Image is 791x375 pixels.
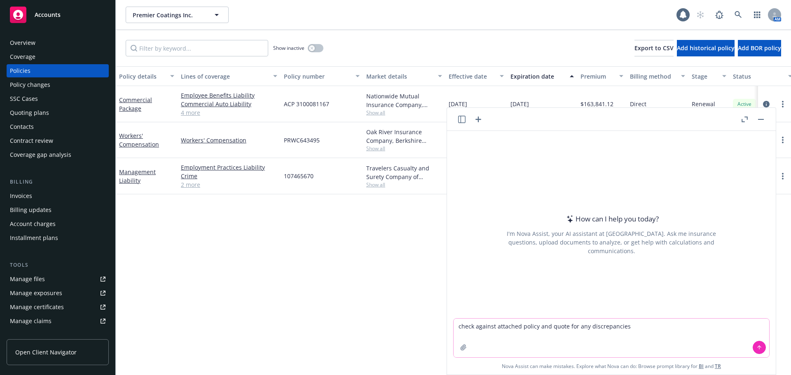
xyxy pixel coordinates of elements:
div: How can I help you today? [564,214,659,224]
div: I'm Nova Assist, your AI assistant at [GEOGRAPHIC_DATA]. Ask me insurance questions, upload docum... [496,229,727,255]
textarea: check against attached policy and quote for any discrepancies [454,319,769,357]
div: Billing updates [10,203,51,217]
a: Start snowing [692,7,709,23]
button: Lines of coverage [178,66,281,86]
div: Coverage [10,50,35,63]
a: Policy changes [7,78,109,91]
a: Report a Bug [711,7,728,23]
div: Status [733,72,783,81]
a: Manage BORs [7,328,109,342]
a: Coverage [7,50,109,63]
span: Direct [630,100,646,108]
a: 2 more [181,180,277,189]
a: Manage claims [7,314,109,328]
div: Premium [580,72,614,81]
a: Employee Benefits Liability [181,91,277,100]
div: Stage [692,72,717,81]
a: Account charges [7,217,109,231]
a: Policies [7,64,109,77]
div: Market details [366,72,433,81]
input: Filter by keyword... [126,40,268,56]
a: Installment plans [7,231,109,245]
span: 107465670 [284,172,314,180]
a: more [778,171,788,181]
a: more [778,135,788,145]
span: [DATE] [510,100,529,108]
span: Add BOR policy [738,44,781,52]
button: Add historical policy [677,40,735,56]
div: Manage BORs [10,328,49,342]
span: Show all [366,109,442,116]
span: Renewal [692,100,715,108]
div: Policy number [284,72,351,81]
span: Export to CSV [634,44,674,52]
a: Overview [7,36,109,49]
div: Coverage gap analysis [10,148,71,161]
a: Search [730,7,747,23]
button: Market details [363,66,445,86]
div: Policies [10,64,30,77]
a: TR [715,363,721,370]
button: Stage [688,66,730,86]
span: Show inactive [273,44,304,51]
div: Lines of coverage [181,72,268,81]
div: Manage certificates [10,300,64,314]
a: Manage exposures [7,286,109,300]
button: Add BOR policy [738,40,781,56]
a: Management Liability [119,168,156,184]
a: BI [699,363,704,370]
div: Expiration date [510,72,565,81]
a: Switch app [749,7,765,23]
a: Manage certificates [7,300,109,314]
a: Accounts [7,3,109,26]
a: Billing updates [7,203,109,217]
a: Contacts [7,120,109,133]
div: Nationwide Mutual Insurance Company, Nationwide Insurance Company [366,92,442,109]
button: Export to CSV [634,40,674,56]
a: Coverage gap analysis [7,148,109,161]
span: Accounts [35,12,61,18]
span: PRWC643495 [284,136,320,144]
div: Effective date [449,72,495,81]
div: Manage exposures [10,286,62,300]
button: Premium [577,66,627,86]
span: Add historical policy [677,44,735,52]
span: Premier Coatings Inc. [133,11,204,19]
div: Policy details [119,72,165,81]
div: Travelers Casualty and Surety Company of America, Travelers Insurance [366,164,442,181]
a: Crime [181,172,277,180]
div: Oak River Insurance Company, Berkshire Hathaway Homestate Companies (BHHC) [366,128,442,145]
span: Active [736,100,753,108]
a: SSC Cases [7,92,109,105]
a: Workers' Compensation [119,132,159,148]
a: Commercial Auto Liability [181,100,277,108]
a: Invoices [7,189,109,203]
button: Policy number [281,66,363,86]
a: Quoting plans [7,106,109,119]
span: Nova Assist can make mistakes. Explore what Nova can do: Browse prompt library for and [450,358,772,375]
div: Tools [7,261,109,269]
div: Manage files [10,273,45,286]
div: Installment plans [10,231,58,245]
a: Commercial Package [119,96,152,112]
span: [DATE] [449,100,467,108]
button: Expiration date [507,66,577,86]
div: Contacts [10,120,34,133]
button: Premier Coatings Inc. [126,7,229,23]
div: Manage claims [10,314,51,328]
button: Effective date [445,66,507,86]
button: Policy details [116,66,178,86]
a: circleInformation [761,99,771,109]
div: Billing [7,178,109,186]
a: Workers' Compensation [181,136,277,144]
span: Show all [366,181,442,188]
div: Account charges [10,217,56,231]
div: Contract review [10,134,53,147]
div: Overview [10,36,35,49]
span: $163,841.12 [580,100,613,108]
span: ACP 3100081167 [284,100,329,108]
div: Policy changes [10,78,50,91]
div: Quoting plans [10,106,49,119]
div: Invoices [10,189,32,203]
